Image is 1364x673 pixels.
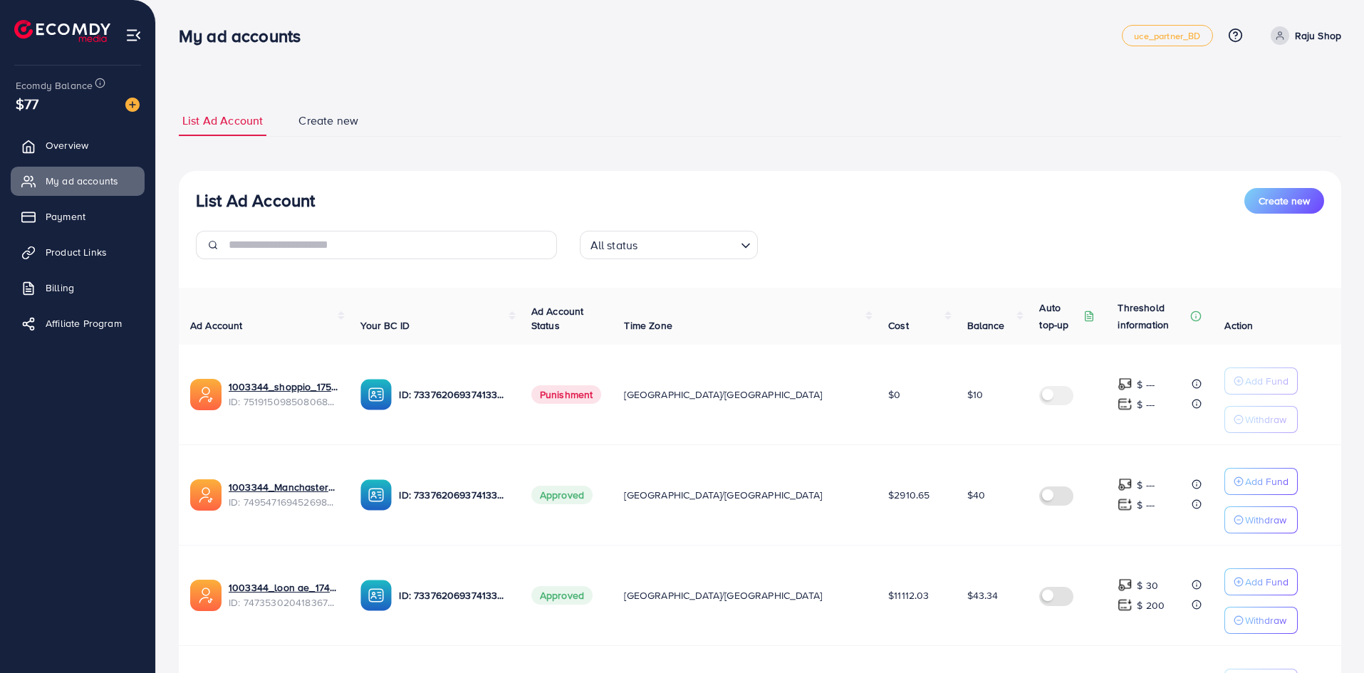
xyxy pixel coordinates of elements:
span: Create new [298,113,358,129]
span: ID: 7495471694526988304 [229,495,338,509]
span: Ad Account [190,318,243,333]
p: $ --- [1137,376,1155,393]
a: Payment [11,202,145,231]
div: Search for option [580,231,758,259]
img: top-up amount [1118,598,1133,612]
img: ic-ads-acc.e4c84228.svg [190,580,222,611]
img: ic-ba-acc.ded83a64.svg [360,379,392,410]
button: Add Fund [1224,468,1298,495]
span: uce_partner_BD [1134,31,1200,41]
a: 1003344_loon ae_1740066863007 [229,580,338,595]
a: 1003344_Manchaster_1745175503024 [229,480,338,494]
p: $ 30 [1137,577,1158,594]
span: $2910.65 [888,488,930,502]
span: $11112.03 [888,588,929,602]
h3: List Ad Account [196,190,315,211]
p: Raju Shop [1295,27,1341,44]
a: My ad accounts [11,167,145,195]
span: Overview [46,138,88,152]
button: Withdraw [1224,607,1298,634]
input: Search for option [642,232,734,256]
p: ID: 7337620693741338625 [399,587,508,604]
img: top-up amount [1118,397,1133,412]
span: Your BC ID [360,318,410,333]
a: Billing [11,273,145,302]
span: Time Zone [624,318,672,333]
p: Add Fund [1245,573,1288,590]
span: Ad Account Status [531,304,584,333]
p: Add Fund [1245,473,1288,490]
span: $43.34 [967,588,999,602]
div: <span class='underline'>1003344_Manchaster_1745175503024</span></br>7495471694526988304 [229,480,338,509]
span: ID: 7519150985080684551 [229,395,338,409]
img: ic-ba-acc.ded83a64.svg [360,479,392,511]
p: Auto top-up [1039,299,1081,333]
button: Add Fund [1224,367,1298,395]
span: Product Links [46,245,107,259]
p: ID: 7337620693741338625 [399,386,508,403]
span: [GEOGRAPHIC_DATA]/[GEOGRAPHIC_DATA] [624,588,822,602]
div: <span class='underline'>1003344_loon ae_1740066863007</span></br>7473530204183674896 [229,580,338,610]
div: <span class='underline'>1003344_shoppio_1750688962312</span></br>7519150985080684551 [229,380,338,409]
span: Ecomdy Balance [16,78,93,93]
button: Withdraw [1224,506,1298,533]
a: Overview [11,131,145,160]
a: Raju Shop [1265,26,1341,45]
a: Product Links [11,238,145,266]
span: Billing [46,281,74,295]
img: top-up amount [1118,497,1133,512]
span: $77 [16,93,38,114]
span: Affiliate Program [46,316,122,330]
p: Add Fund [1245,372,1288,390]
span: $10 [967,387,983,402]
p: $ 200 [1137,597,1165,614]
p: ID: 7337620693741338625 [399,486,508,504]
p: $ --- [1137,496,1155,513]
span: [GEOGRAPHIC_DATA]/[GEOGRAPHIC_DATA] [624,488,822,502]
p: Withdraw [1245,411,1286,428]
img: top-up amount [1118,578,1133,593]
span: [GEOGRAPHIC_DATA]/[GEOGRAPHIC_DATA] [624,387,822,402]
img: menu [125,27,142,43]
span: Action [1224,318,1253,333]
span: $40 [967,488,985,502]
span: Approved [531,486,593,504]
a: uce_partner_BD [1122,25,1212,46]
img: top-up amount [1118,477,1133,492]
span: $0 [888,387,900,402]
p: Withdraw [1245,511,1286,528]
button: Create new [1244,188,1324,214]
p: Withdraw [1245,612,1286,629]
button: Add Fund [1224,568,1298,595]
p: $ --- [1137,396,1155,413]
a: Affiliate Program [11,309,145,338]
iframe: Chat [1303,609,1353,662]
p: $ --- [1137,476,1155,494]
img: ic-ba-acc.ded83a64.svg [360,580,392,611]
span: Cost [888,318,909,333]
a: 1003344_shoppio_1750688962312 [229,380,338,394]
span: My ad accounts [46,174,118,188]
img: ic-ads-acc.e4c84228.svg [190,379,222,410]
span: Approved [531,586,593,605]
p: Threshold information [1118,299,1187,333]
img: ic-ads-acc.e4c84228.svg [190,479,222,511]
span: ID: 7473530204183674896 [229,595,338,610]
span: Balance [967,318,1005,333]
span: Payment [46,209,85,224]
span: Punishment [531,385,602,404]
span: All status [588,235,641,256]
h3: My ad accounts [179,26,312,46]
img: image [125,98,140,112]
img: logo [14,20,110,42]
img: top-up amount [1118,377,1133,392]
button: Withdraw [1224,406,1298,433]
span: Create new [1259,194,1310,208]
span: List Ad Account [182,113,263,129]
